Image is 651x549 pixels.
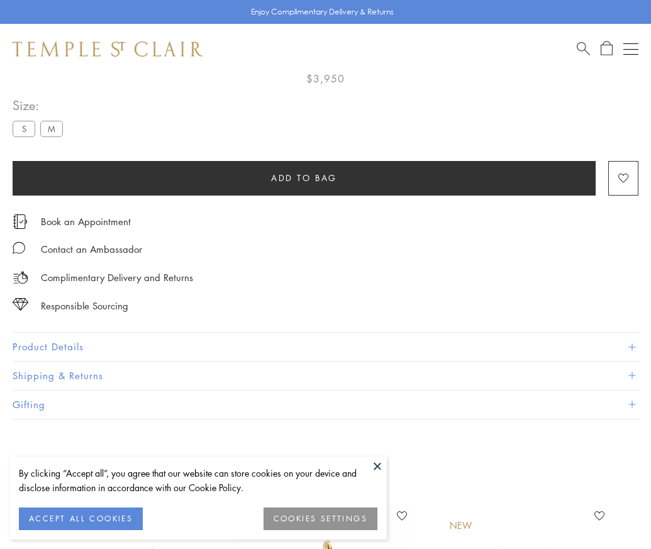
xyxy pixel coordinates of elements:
img: icon_delivery.svg [13,270,28,286]
p: Complimentary Delivery and Returns [41,270,193,286]
a: Search [577,41,590,57]
button: ACCEPT ALL COOKIES [19,507,143,530]
a: Open Shopping Bag [601,41,613,57]
button: Gifting [13,391,638,419]
img: icon_sourcing.svg [13,298,28,311]
label: M [40,121,63,136]
button: COOKIES SETTINGS [264,507,377,530]
img: Temple St. Clair [13,42,203,57]
span: Add to bag [271,171,337,185]
button: Product Details [13,333,638,361]
span: Size: [13,95,68,116]
label: S [13,121,35,136]
p: Enjoy Complimentary Delivery & Returns [251,6,394,18]
div: Contact an Ambassador [41,241,142,257]
img: MessageIcon-01_2.svg [13,241,25,254]
a: Book an Appointment [41,214,131,228]
img: icon_appointment.svg [13,214,28,229]
div: Responsible Sourcing [41,298,128,314]
button: Open navigation [623,42,638,57]
div: By clicking “Accept all”, you agree that our website can store cookies on your device and disclos... [19,466,377,495]
button: Shipping & Returns [13,362,638,390]
button: Add to bag [13,161,596,196]
div: New [450,519,472,533]
span: $3,950 [306,70,345,87]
